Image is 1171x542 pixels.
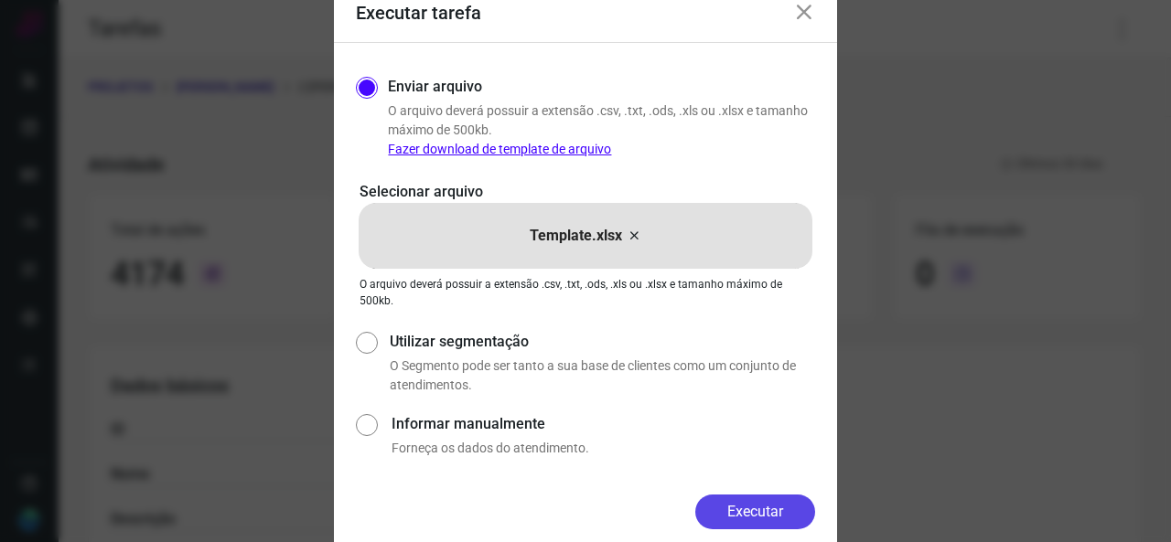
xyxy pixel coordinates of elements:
label: Enviar arquivo [388,76,482,98]
p: Template.xlsx [530,225,622,247]
p: O arquivo deverá possuir a extensão .csv, .txt, .ods, .xls ou .xlsx e tamanho máximo de 500kb. [388,101,815,159]
label: Utilizar segmentação [390,331,815,353]
button: Executar [695,494,815,529]
p: O arquivo deverá possuir a extensão .csv, .txt, .ods, .xls ou .xlsx e tamanho máximo de 500kb. [360,276,811,309]
a: Fazer download de template de arquivo [388,142,611,156]
p: O Segmento pode ser tanto a sua base de clientes como um conjunto de atendimentos. [390,356,815,395]
label: Informar manualmente [392,413,815,435]
h3: Executar tarefa [356,2,481,24]
p: Forneça os dados do atendimento. [392,439,815,458]
p: Selecionar arquivo [360,181,811,203]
